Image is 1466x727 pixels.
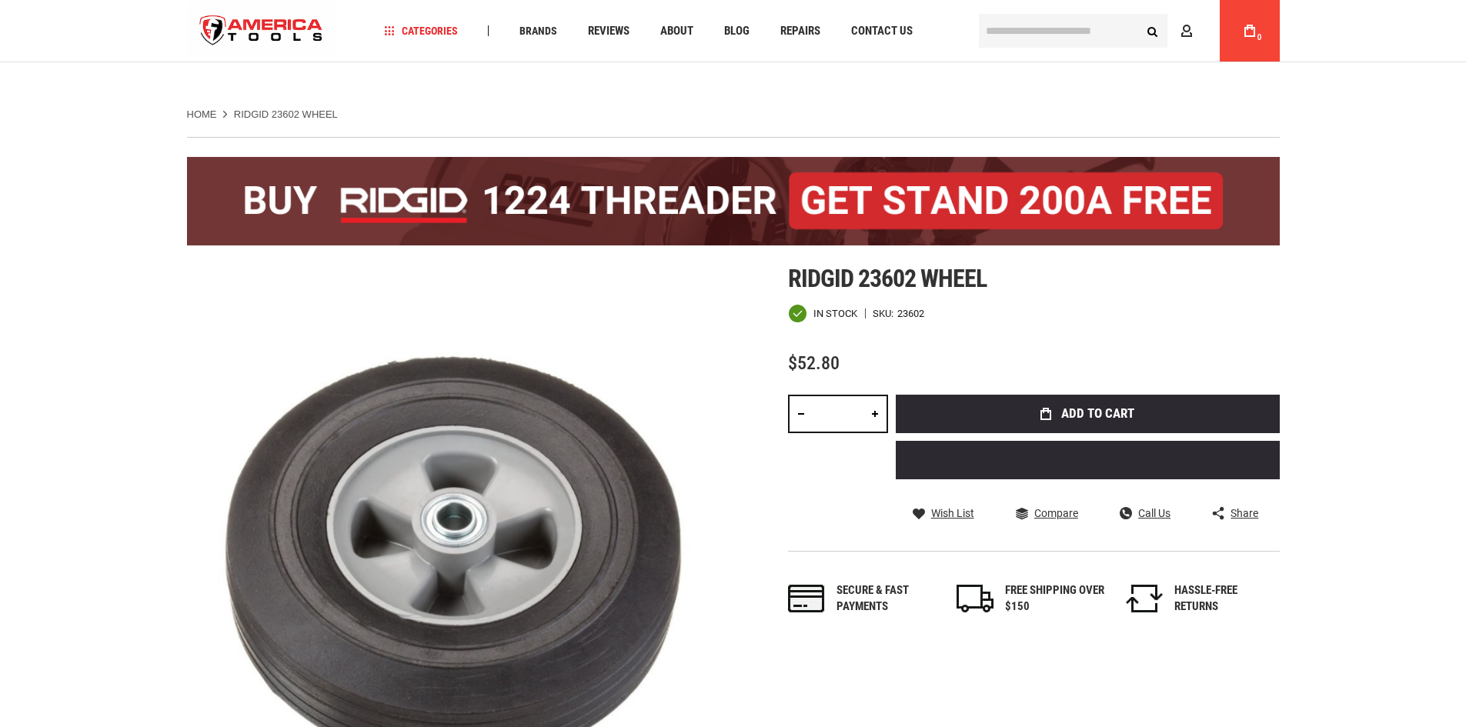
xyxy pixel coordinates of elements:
[1138,508,1170,519] span: Call Us
[187,157,1280,245] img: BOGO: Buy the RIDGID® 1224 Threader (26092), get the 92467 200A Stand FREE!
[724,25,750,37] span: Blog
[788,264,987,293] span: Ridgid 23602 wheel
[581,21,636,42] a: Reviews
[1061,407,1134,420] span: Add to Cart
[1257,33,1262,42] span: 0
[1034,508,1078,519] span: Compare
[377,21,465,42] a: Categories
[873,308,897,318] strong: SKU
[1120,506,1170,520] a: Call Us
[957,585,993,612] img: shipping
[844,21,920,42] a: Contact Us
[1174,582,1274,615] div: HASSLE-FREE RETURNS
[717,21,756,42] a: Blog
[896,395,1280,433] button: Add to Cart
[513,21,564,42] a: Brands
[1231,508,1258,519] span: Share
[1005,582,1105,615] div: FREE SHIPPING OVER $150
[788,585,825,612] img: payments
[519,25,557,36] span: Brands
[788,304,857,323] div: Availability
[187,2,336,60] a: store logo
[187,2,336,60] img: America Tools
[187,108,217,122] a: Home
[1126,585,1163,612] img: returns
[588,25,629,37] span: Reviews
[788,352,840,374] span: $52.80
[773,21,827,42] a: Repairs
[813,308,857,318] span: In stock
[660,25,693,37] span: About
[384,25,458,36] span: Categories
[837,582,937,615] div: Secure & fast payments
[913,506,974,520] a: Wish List
[780,25,820,37] span: Repairs
[897,308,924,318] div: 23602
[653,21,700,42] a: About
[1016,506,1078,520] a: Compare
[931,508,974,519] span: Wish List
[234,108,338,120] strong: RIDGID 23602 WHEEL
[851,25,913,37] span: Contact Us
[1138,16,1167,45] button: Search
